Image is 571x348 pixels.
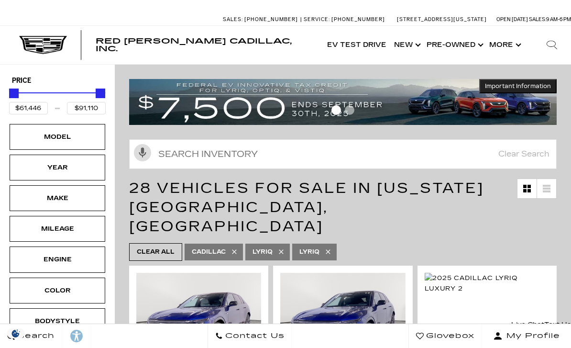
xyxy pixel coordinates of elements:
img: 2025 Cadillac LYRIQ Luxury 2 [425,273,549,294]
svg: Click to toggle on voice search [134,144,151,161]
span: Glovebox [424,329,474,343]
a: [STREET_ADDRESS][US_STATE] [397,16,487,22]
a: New [390,26,423,64]
div: Mileage [33,224,81,234]
input: Minimum [9,102,48,114]
div: ModelModel [10,124,105,150]
a: Live Chat [511,318,544,332]
div: Year [33,162,81,173]
a: Service: [PHONE_NUMBER] [300,17,387,22]
div: EngineEngine [10,247,105,272]
span: 28 Vehicles for Sale in [US_STATE][GEOGRAPHIC_DATA], [GEOGRAPHIC_DATA] [129,180,484,235]
span: LYRIQ [299,246,319,258]
span: Sales: [223,16,243,22]
div: Color [33,285,81,296]
img: Cadillac Dark Logo with Cadillac White Text [19,36,67,54]
input: Search Inventory [129,139,557,169]
span: 9 AM-6 PM [546,16,571,22]
div: BodystyleBodystyle [10,308,105,334]
div: Model [33,132,81,142]
a: Pre-Owned [423,26,485,64]
span: Cadillac [192,246,226,258]
div: Minimum Price [9,89,19,98]
section: Click to Open Cookie Consent Modal [5,328,27,338]
a: Red [PERSON_NAME] Cadillac, Inc. [96,37,314,53]
a: Glovebox [408,324,482,348]
div: ColorColor [10,278,105,303]
a: Sales: [PHONE_NUMBER] [223,17,300,22]
span: Go to slide 2 [345,105,354,115]
span: Search [15,329,55,343]
input: Maximum [67,102,106,114]
span: Open [DATE] [496,16,528,22]
span: Clear All [137,246,175,258]
span: Service: [304,16,330,22]
span: Text Us [544,321,571,329]
button: Open user profile menu [482,324,571,348]
img: vrp-tax-ending-august-version [129,79,557,125]
span: Live Chat [511,321,544,329]
button: More [485,26,523,64]
img: Opt-Out Icon [5,328,27,338]
span: Lyriq [253,246,273,258]
span: [PHONE_NUMBER] [244,16,298,22]
div: MileageMileage [10,216,105,242]
span: Sales: [529,16,546,22]
div: Price [9,85,106,114]
span: Red [PERSON_NAME] Cadillac, Inc. [96,36,292,53]
div: YearYear [10,155,105,180]
span: [PHONE_NUMBER] [331,16,385,22]
span: My Profile [503,329,560,343]
span: Go to slide 1 [331,105,341,115]
h5: Price [12,77,103,85]
span: Contact Us [223,329,285,343]
div: MakeMake [10,185,105,211]
div: Maximum Price [96,89,105,98]
div: Engine [33,254,81,265]
div: Make [33,193,81,203]
a: Text Us [544,318,571,332]
a: EV Test Drive [323,26,390,64]
button: Important Information [479,79,557,93]
a: Contact Us [208,324,292,348]
div: Bodystyle [33,316,81,326]
span: Important Information [485,82,551,90]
